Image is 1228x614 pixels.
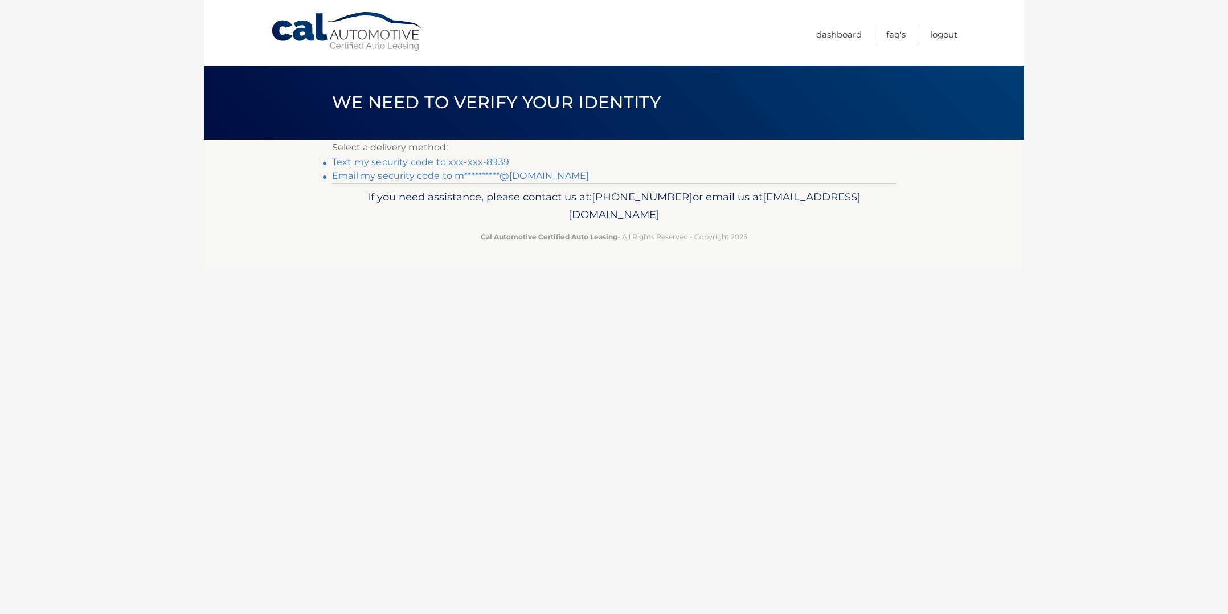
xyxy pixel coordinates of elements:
a: Email my security code to m**********@[DOMAIN_NAME] [332,170,589,181]
a: Text my security code to xxx-xxx-8939 [332,157,509,167]
span: We need to verify your identity [332,92,661,113]
span: [PHONE_NUMBER] [592,190,693,203]
a: Dashboard [816,25,862,44]
a: Cal Automotive [271,11,424,52]
p: Select a delivery method: [332,140,896,155]
p: If you need assistance, please contact us at: or email us at [339,188,889,224]
strong: Cal Automotive Certified Auto Leasing [481,232,617,241]
p: - All Rights Reserved - Copyright 2025 [339,231,889,243]
a: Logout [930,25,957,44]
a: FAQ's [886,25,906,44]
